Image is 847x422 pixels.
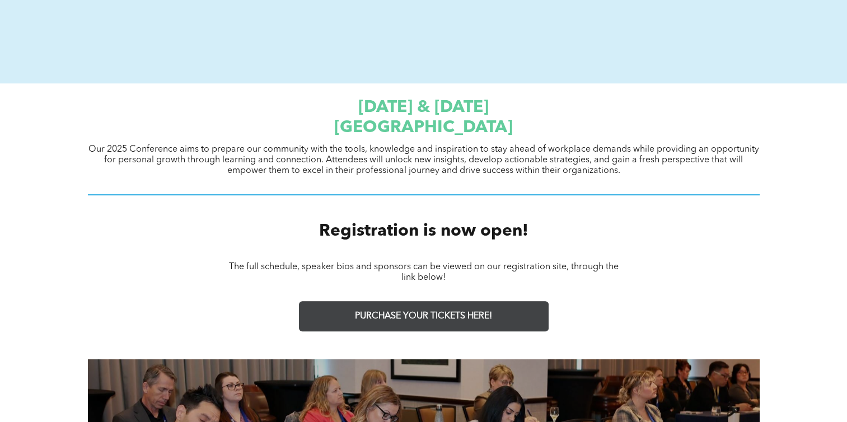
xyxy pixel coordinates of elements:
span: The full schedule, speaker bios and sponsors can be viewed on our registration site, through the ... [229,262,619,282]
span: Our 2025 Conference aims to prepare our community with the tools, knowledge and inspiration to st... [88,145,759,175]
span: Registration is now open! [319,223,528,240]
a: PURCHASE YOUR TICKETS HERE! [299,301,549,331]
span: [GEOGRAPHIC_DATA] [334,119,513,136]
span: [DATE] & [DATE] [358,99,489,116]
span: PURCHASE YOUR TICKETS HERE! [355,311,492,322]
